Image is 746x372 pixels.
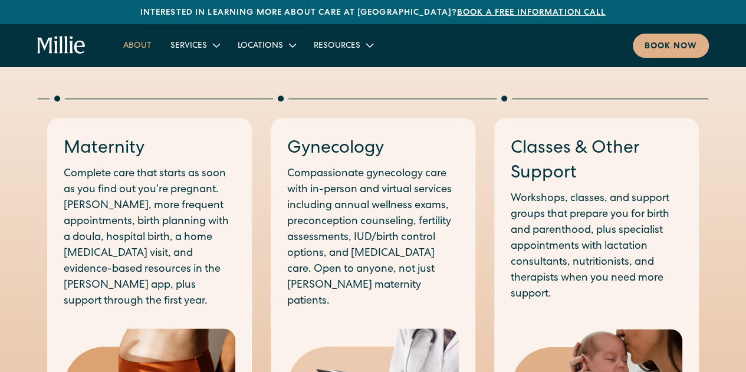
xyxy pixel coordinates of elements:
div: Locations [238,40,283,52]
h3: Gynecology [287,137,459,162]
div: Locations [228,35,304,55]
h3: Maternity [64,137,235,162]
div: Book now [645,41,697,53]
div: Services [170,40,207,52]
h3: Classes & Other Support [511,137,682,186]
div: Resources [304,35,382,55]
div: Resources [314,40,360,52]
a: About [114,35,161,55]
a: Book a free information call [457,9,606,17]
a: Book now [633,34,709,58]
a: home [37,36,86,55]
p: Complete care that starts as soon as you find out you’re pregnant. [PERSON_NAME], more frequent a... [64,166,235,310]
p: Workshops, classes, and support groups that prepare you for birth and parenthood, plus specialist... [511,191,682,302]
p: Compassionate gynecology care with in-person and virtual services including annual wellness exams... [287,166,459,310]
div: Services [161,35,228,55]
